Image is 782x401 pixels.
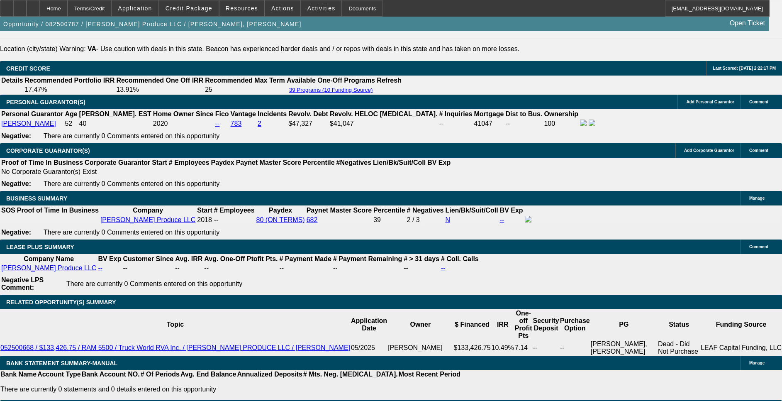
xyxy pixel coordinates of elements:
[749,245,768,249] span: Comment
[133,207,163,214] b: Company
[288,110,328,117] b: Revolv. Debt
[122,264,174,272] td: --
[307,207,372,214] b: Paynet Master Score
[1,120,56,127] a: [PERSON_NAME]
[286,76,376,85] th: Available One-Off Programs
[37,370,81,379] th: Account Type
[17,206,99,215] th: Proof of Time In Business
[205,76,285,85] th: Recommended Max Term
[407,216,444,224] div: 2 / 3
[387,340,453,356] td: [PERSON_NAME]
[514,309,533,340] th: One-off Profit Pts
[1,206,16,215] th: SOS
[66,280,242,287] span: There are currently 0 Comments entered on this opportunity
[231,120,242,127] a: 783
[258,120,261,127] a: 2
[112,0,158,16] button: Application
[713,66,776,71] span: Last Scored: [DATE] 2:22:17 PM
[307,5,336,12] span: Activities
[303,159,334,166] b: Percentile
[231,110,256,117] b: Vantage
[543,119,579,128] td: 100
[580,120,587,126] img: facebook-icon.png
[6,195,67,202] span: BUSINESS SUMMARY
[279,264,332,272] td: --
[85,159,150,166] b: Corporate Guarantor
[1,276,44,291] b: Negative LPS Comment:
[505,119,543,128] td: --
[560,340,590,356] td: --
[373,216,405,224] div: 39
[533,309,560,340] th: Security Deposit
[439,119,473,128] td: --
[24,86,115,94] td: 17.47%
[590,309,658,340] th: PG
[1,76,23,85] th: Details
[491,340,514,356] td: 10.49%
[749,361,765,365] span: Manage
[351,309,387,340] th: Application Date
[441,264,446,271] a: --
[1,229,31,236] b: Negative:
[79,119,152,128] td: 40
[197,215,212,225] td: 2018
[441,255,479,262] b: # Coll. Calls
[491,309,514,340] th: IRR
[307,216,318,223] a: 682
[544,110,578,117] b: Ownership
[152,159,167,166] b: Start
[287,86,375,93] button: 39 Programs (10 Funding Source)
[123,255,173,262] b: Customer Since
[333,255,402,262] b: # Payment Remaining
[749,148,768,153] span: Comment
[6,360,117,367] span: BANK STATEMENT SUMMARY-MANUAL
[271,5,294,12] span: Actions
[351,340,387,356] td: 05/2025
[301,0,342,16] button: Activities
[749,196,765,200] span: Manage
[658,309,700,340] th: Status
[204,264,278,272] td: --
[118,5,152,12] span: Application
[44,229,219,236] span: There are currently 0 Comments entered on this opportunity
[79,110,151,117] b: [PERSON_NAME]. EST
[1,159,83,167] th: Proof of Time In Business
[100,216,195,223] a: [PERSON_NAME] Produce LLC
[1,264,96,271] a: [PERSON_NAME] Produce LLC
[215,120,220,127] a: --
[6,299,116,306] span: RELATED OPPORTUNITY(S) SUMMARY
[398,370,461,379] th: Most Recent Period
[98,255,121,262] b: BV Exp
[256,216,305,223] a: 80 (ON TERMS)
[445,216,450,223] a: N
[700,309,782,340] th: Funding Source
[280,255,331,262] b: # Payment Made
[116,86,204,94] td: 13.91%
[6,147,90,154] span: CORPORATE GUARANTOR(S)
[445,207,498,214] b: Lien/Bk/Suit/Coll
[336,159,372,166] b: #Negatives
[166,5,212,12] span: Credit Package
[265,0,300,16] button: Actions
[500,216,504,223] a: --
[65,110,77,117] b: Age
[269,207,292,214] b: Paydex
[24,255,74,262] b: Company Name
[303,370,398,379] th: # Mts. Neg. [MEDICAL_DATA].
[159,0,219,16] button: Credit Package
[726,16,768,30] a: Open Ticket
[236,370,302,379] th: Annualized Deposits
[175,255,202,262] b: Avg. IRR
[258,110,287,117] b: Incidents
[180,370,237,379] th: Avg. End Balance
[0,386,460,393] p: There are currently 0 statements and 0 details entered on this opportunity
[197,207,212,214] b: Start
[153,110,214,117] b: Home Owner Since
[590,340,658,356] td: [PERSON_NAME], [PERSON_NAME]
[474,110,504,117] b: Mortgage
[288,119,329,128] td: $47,327
[116,76,204,85] th: Recommended One Off IRR
[589,120,595,126] img: linkedin-icon.png
[333,264,402,272] td: --
[214,207,255,214] b: # Employees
